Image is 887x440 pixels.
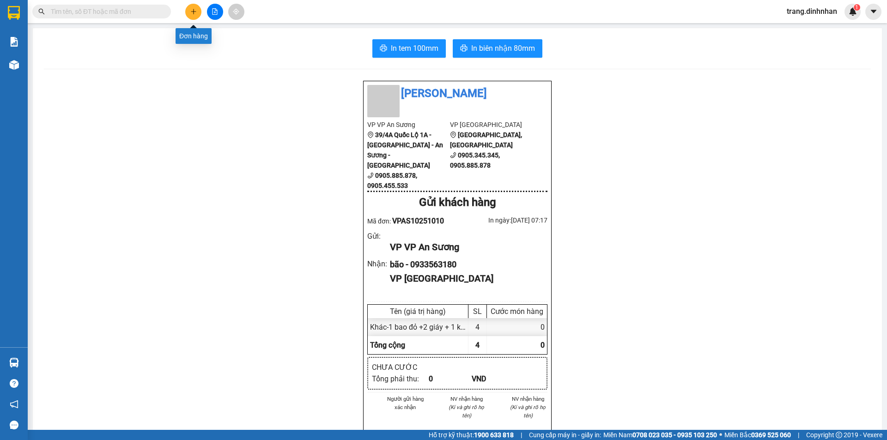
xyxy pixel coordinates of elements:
[370,307,466,316] div: Tên (giá trị hàng)
[10,379,18,388] span: question-circle
[367,132,374,138] span: environment
[8,6,20,20] img: logo-vxr
[450,151,500,169] b: 0905.345.345, 0905.885.878
[541,341,545,350] span: 0
[390,271,540,286] div: VP [GEOGRAPHIC_DATA]
[386,395,425,411] li: Người gửi hàng xác nhận
[429,430,514,440] span: Hỗ trợ kỹ thuật:
[370,341,405,350] span: Tổng cộng
[233,8,239,15] span: aim
[367,215,457,227] div: Mã đơn:
[489,307,545,316] div: Cước món hàng
[372,373,429,385] div: Tổng phải thu :
[429,373,472,385] div: 0
[228,4,244,20] button: aim
[472,373,515,385] div: VND
[10,400,18,409] span: notification
[798,430,799,440] span: |
[510,404,546,419] i: (Kí và ghi rõ họ tên)
[372,39,446,58] button: printerIn tem 100mm
[487,318,547,336] div: 0
[521,430,522,440] span: |
[367,120,450,130] li: VP VP An Sương
[854,4,860,11] sup: 1
[64,68,70,74] span: phone
[380,44,387,53] span: printer
[212,8,218,15] span: file-add
[457,215,547,225] div: In ngày: [DATE] 07:17
[529,430,601,440] span: Cung cấp máy in - giấy in:
[64,67,114,85] b: 0905.345.345, 0905.885.878
[460,44,468,53] span: printer
[390,240,540,254] div: VP VP An Sương
[508,395,547,403] li: NV nhận hàng
[190,8,197,15] span: plus
[632,431,717,439] strong: 0708 023 035 - 0935 103 250
[836,432,842,438] span: copyright
[367,172,417,189] b: 0905.885.878, 0905.455.533
[450,131,522,149] b: [GEOGRAPHIC_DATA], [GEOGRAPHIC_DATA]
[9,358,19,368] img: warehouse-icon
[865,4,881,20] button: caret-down
[367,258,390,270] div: Nhận :
[449,404,484,419] i: (Kí và ghi rõ họ tên)
[38,8,45,15] span: search
[367,230,390,242] div: Gửi :
[453,39,542,58] button: printerIn biên nhận 80mm
[450,132,456,138] span: environment
[855,4,858,11] span: 1
[64,17,70,24] span: environment
[603,430,717,440] span: Miền Nam
[5,58,11,64] span: phone
[5,57,55,75] b: 0905.885.878, 0905.455.533
[9,60,19,70] img: warehouse-icon
[751,431,791,439] strong: 0369 525 060
[367,172,374,179] span: phone
[372,362,429,373] div: CHƯA CƯỚC
[468,318,487,336] div: 4
[367,85,547,102] li: [PERSON_NAME]
[367,131,443,169] b: 39/4A Quốc Lộ 1A - [GEOGRAPHIC_DATA] - An Sương - [GEOGRAPHIC_DATA]
[724,430,791,440] span: Miền Bắc
[185,4,201,20] button: plus
[51,6,160,17] input: Tìm tên, số ĐT hoặc mã đơn
[370,323,510,332] span: Khác - 1 bao đỏ +2 giáy + 1 kiện bồn rửa (0)
[779,6,844,17] span: trang.dinhnhan
[207,4,223,20] button: file-add
[64,27,121,65] b: [GEOGRAPHIC_DATA], [GEOGRAPHIC_DATA]
[471,307,484,316] div: SL
[849,7,857,16] img: icon-new-feature
[391,42,438,54] span: In tem 100mm
[390,258,540,271] div: bão - 0933563180
[392,217,444,225] span: VPAS10251010
[9,37,19,47] img: solution-icon
[471,42,535,54] span: In biên nhận 80mm
[367,194,547,211] div: Gửi khách hàng
[447,395,486,403] li: NV nhận hàng
[474,431,514,439] strong: 1900 633 818
[719,433,722,437] span: ⚪️
[10,421,18,429] span: message
[869,7,878,16] span: caret-down
[450,152,456,158] span: phone
[450,120,533,130] li: VP [GEOGRAPHIC_DATA]
[475,341,480,350] span: 4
